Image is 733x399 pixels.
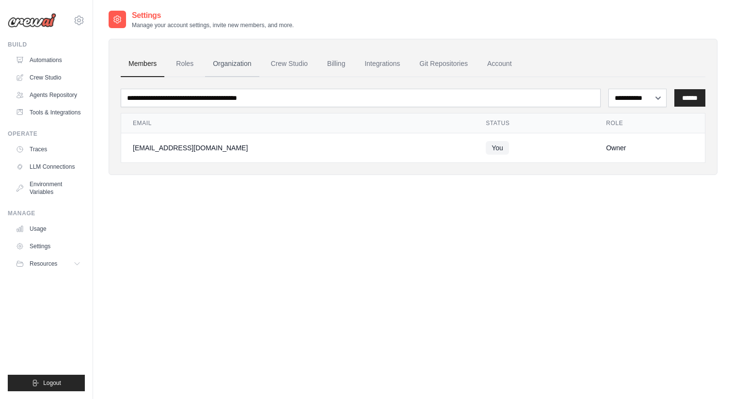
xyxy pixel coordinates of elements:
[479,51,520,77] a: Account
[12,256,85,271] button: Resources
[12,159,85,175] a: LLM Connections
[121,51,164,77] a: Members
[132,21,294,29] p: Manage your account settings, invite new members, and more.
[486,141,509,155] span: You
[133,143,462,153] div: [EMAIL_ADDRESS][DOMAIN_NAME]
[205,51,259,77] a: Organization
[43,379,61,387] span: Logout
[263,51,316,77] a: Crew Studio
[8,209,85,217] div: Manage
[357,51,408,77] a: Integrations
[30,260,57,268] span: Resources
[168,51,201,77] a: Roles
[606,143,693,153] div: Owner
[474,113,594,133] th: Status
[12,176,85,200] a: Environment Variables
[132,10,294,21] h2: Settings
[12,52,85,68] a: Automations
[12,105,85,120] a: Tools & Integrations
[8,375,85,391] button: Logout
[319,51,353,77] a: Billing
[12,239,85,254] a: Settings
[412,51,476,77] a: Git Repositories
[8,41,85,48] div: Build
[121,113,474,133] th: Email
[12,142,85,157] a: Traces
[8,130,85,138] div: Operate
[8,13,56,28] img: Logo
[12,87,85,103] a: Agents Repository
[12,70,85,85] a: Crew Studio
[594,113,705,133] th: Role
[12,221,85,237] a: Usage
